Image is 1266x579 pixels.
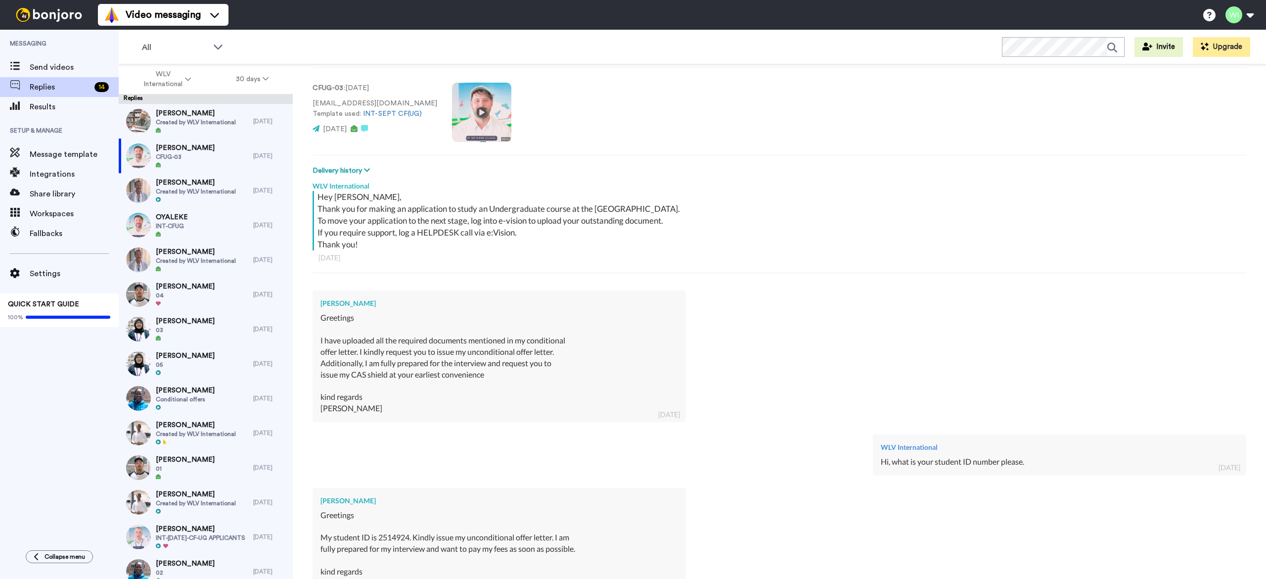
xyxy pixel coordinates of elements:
[1193,37,1250,57] button: Upgrade
[126,525,151,549] img: 98487e42-98e6-4a49-9197-351965c0fec7-thumb.jpg
[156,118,236,126] span: Created by WLV International
[143,69,183,89] span: WLV International
[94,82,109,92] div: 14
[30,188,119,200] span: Share library
[881,442,1238,452] div: WLV International
[119,277,293,312] a: [PERSON_NAME]04[DATE]
[156,351,215,361] span: [PERSON_NAME]
[156,108,236,118] span: [PERSON_NAME]
[323,126,347,133] span: [DATE]
[119,104,293,139] a: [PERSON_NAME]Created by WLV International[DATE]
[126,144,151,168] img: 688d66cf-658a-4026-8094-f3cbc59ef35f-thumb.jpg
[253,464,288,472] div: [DATE]
[313,176,1246,191] div: WLV International
[156,257,236,265] span: Created by WLV International
[119,208,293,242] a: OYALEKEINT-CFUG[DATE]
[156,316,215,326] span: [PERSON_NAME]
[126,455,151,480] img: b72c5a88-317a-4599-b690-2f3ee062bd7e-thumb.jpg
[119,173,293,208] a: [PERSON_NAME]Created by WLV International[DATE]
[320,496,678,506] div: [PERSON_NAME]
[881,456,1238,468] div: Hi, what is your student ID number please.
[119,520,293,554] a: [PERSON_NAME]INT-[DATE]-CF-UG APPLICANTS[DATE]
[253,256,288,264] div: [DATE]
[30,61,119,73] span: Send videos
[253,498,288,506] div: [DATE]
[119,312,293,346] a: [PERSON_NAME]03[DATE]
[126,213,151,238] img: 5701d44e-d094-4fa2-b26b-ca195ed7c54b-thumb.jpg
[126,351,151,376] img: 5a8346d0-587d-4daa-9375-b0c974ac4d53-thumb.jpg
[253,325,288,333] div: [DATE]
[253,187,288,194] div: [DATE]
[12,8,86,22] img: bj-logo-header-white.svg
[121,65,214,93] button: WLV International
[104,7,120,23] img: vm-color.svg
[119,450,293,485] a: [PERSON_NAME]01[DATE]
[126,109,151,134] img: 9dea6ebd-379c-44c9-8543-f4f972bbead7-thumb.jpg
[156,524,245,534] span: [PERSON_NAME]
[1219,463,1240,473] div: [DATE]
[156,143,215,153] span: [PERSON_NAME]
[156,395,215,403] span: Conditional offers
[156,222,188,230] span: INT-CFUG
[156,212,188,222] span: OYALEKE
[313,165,373,176] button: Delivery history
[119,242,293,277] a: [PERSON_NAME]Created by WLV International[DATE]
[313,85,344,92] strong: CFUG-03
[156,420,236,430] span: [PERSON_NAME]
[156,455,215,465] span: [PERSON_NAME]
[156,153,215,161] span: CFUG-03
[30,268,119,280] span: Settings
[317,191,1244,250] div: Hey [PERSON_NAME], Thank you for making an application to study an Undergraduate course at the [G...
[26,550,93,563] button: Collapse menu
[363,110,422,117] a: INT-SEPT CF(UG)
[253,290,288,298] div: [DATE]
[126,282,151,307] img: 126b3f2b-7bc8-42e6-a159-67767b86b15d-thumb.jpg
[119,381,293,416] a: [PERSON_NAME]Conditional offers[DATE]
[126,421,151,445] img: 656b551b-fb65-403d-b99e-d170b97f6085-thumb.jpg
[142,42,208,53] span: All
[156,559,215,569] span: [PERSON_NAME]
[156,569,215,577] span: 02
[320,298,678,308] div: [PERSON_NAME]
[30,228,119,240] span: Fallbacks
[156,247,236,257] span: [PERSON_NAME]
[313,98,437,119] p: [EMAIL_ADDRESS][DOMAIN_NAME] Template used:
[30,101,119,113] span: Results
[253,117,288,125] div: [DATE]
[318,253,1240,263] div: [DATE]
[253,221,288,229] div: [DATE]
[126,178,151,203] img: 19f5a75c-22e2-4d5e-8b6c-e46678e0be66-thumb.jpg
[253,360,288,368] div: [DATE]
[156,291,215,299] span: 04
[313,83,437,94] p: : [DATE]
[156,361,215,369] span: 05
[1134,37,1183,57] button: Invite
[30,81,90,93] span: Replies
[30,168,119,180] span: Integrations
[214,70,291,88] button: 30 days
[119,346,293,381] a: [PERSON_NAME]05[DATE]
[253,152,288,160] div: [DATE]
[658,410,680,420] div: [DATE]
[156,430,236,438] span: Created by WLV International
[156,282,215,291] span: [PERSON_NAME]
[45,553,85,561] span: Collapse menu
[126,8,201,22] span: Video messaging
[8,301,79,308] span: QUICK START GUIDE
[119,139,293,173] a: [PERSON_NAME]CFUG-03[DATE]
[119,94,293,104] div: Replies
[119,416,293,450] a: [PERSON_NAME]Created by WLV International[DATE]
[156,465,215,473] span: 01
[126,386,151,411] img: 6030ad87-0a2c-4dcd-a60c-3cef2a84f693-thumb.jpg
[126,247,151,272] img: 19f5a75c-22e2-4d5e-8b6c-e46678e0be66-thumb.jpg
[253,568,288,576] div: [DATE]
[30,148,119,160] span: Message template
[156,178,236,188] span: [PERSON_NAME]
[156,489,236,499] span: [PERSON_NAME]
[156,326,215,334] span: 03
[156,386,215,395] span: [PERSON_NAME]
[30,208,119,220] span: Workspaces
[126,490,151,515] img: 0b9ff976-d8f2-4332-9bee-07340e3d7b13-thumb.jpg
[156,534,245,542] span: INT-[DATE]-CF-UG APPLICANTS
